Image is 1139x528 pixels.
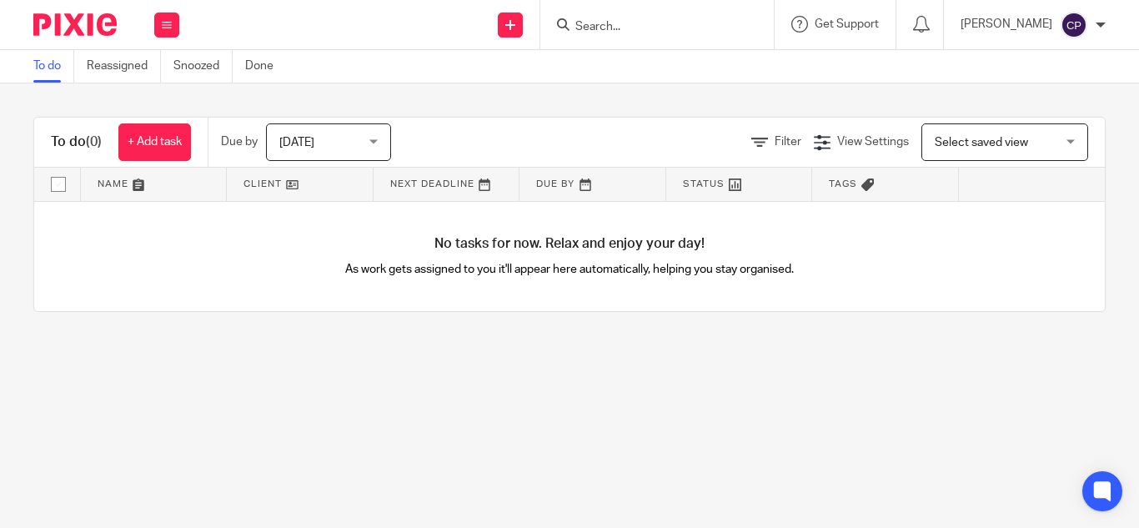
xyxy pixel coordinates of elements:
[829,179,857,189] span: Tags
[118,123,191,161] a: + Add task
[279,137,314,148] span: [DATE]
[33,50,74,83] a: To do
[574,20,724,35] input: Search
[815,18,879,30] span: Get Support
[775,136,801,148] span: Filter
[1061,12,1087,38] img: svg%3E
[86,135,102,148] span: (0)
[34,235,1105,253] h4: No tasks for now. Relax and enjoy your day!
[33,13,117,36] img: Pixie
[87,50,161,83] a: Reassigned
[51,133,102,151] h1: To do
[837,136,909,148] span: View Settings
[961,16,1052,33] p: [PERSON_NAME]
[245,50,286,83] a: Done
[935,137,1028,148] span: Select saved view
[221,133,258,150] p: Due by
[302,261,837,278] p: As work gets assigned to you it'll appear here automatically, helping you stay organised.
[173,50,233,83] a: Snoozed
